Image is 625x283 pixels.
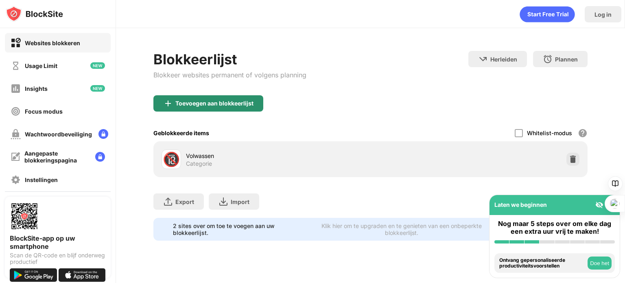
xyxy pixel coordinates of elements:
[25,108,63,115] div: Focus modus
[555,56,578,63] div: Plannen
[98,129,108,139] img: lock-menu.svg
[95,152,105,162] img: lock-menu.svg
[186,160,212,167] div: Categorie
[25,62,57,69] div: Usage Limit
[588,257,612,270] button: Doe het
[59,268,106,282] img: download-on-the-app-store.svg
[175,198,194,205] div: Export
[153,129,209,136] div: Geblokkeerde items
[11,38,21,48] img: block-on.svg
[11,106,21,116] img: focus-off.svg
[527,129,572,136] div: Whitelist-modus
[10,252,106,265] div: Scan de QR-code en blijf onderweg productief
[10,202,39,231] img: options-page-qr-code.png
[25,85,48,92] div: Insights
[595,201,603,209] img: eye-not-visible.svg
[153,71,306,79] div: Blokkeer websites permanent of volgens planning
[6,6,63,22] img: logo-blocksite.svg
[163,151,180,168] div: 🔞
[175,100,253,107] div: Toevoegen aan blokkeerlijst
[494,220,615,235] div: Nog maar 5 steps over om elke dag een extra uur vrij te maken!
[309,222,494,236] div: Klik hier om te upgraden en te genieten van een onbeperkte blokkeerlijst.
[11,152,20,162] img: customize-block-page-off.svg
[11,83,21,94] img: insights-off.svg
[11,175,21,185] img: settings-off.svg
[231,198,249,205] div: Import
[594,11,612,18] div: Log in
[25,176,58,183] div: Instellingen
[494,201,547,208] div: Laten we beginnen
[90,62,105,69] img: new-icon.svg
[11,129,21,139] img: password-protection-off.svg
[90,85,105,92] img: new-icon.svg
[10,268,57,282] img: get-it-on-google-play.svg
[490,56,517,63] div: Herleiden
[24,150,89,164] div: Aangepaste blokkeringspagina
[10,234,106,250] div: BlockSite-app op uw smartphone
[173,222,304,236] div: 2 sites over om toe te voegen aan uw blokkeerlijst.
[25,39,80,46] div: Websites blokkeren
[153,51,306,68] div: Blokkeerlijst
[11,61,21,71] img: time-usage-off.svg
[186,151,370,160] div: Volwassen
[499,257,586,269] div: Ontvang gepersonaliseerde productiviteitsvoorstellen
[25,131,92,138] div: Wachtwoordbeveiliging
[520,6,575,22] div: animation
